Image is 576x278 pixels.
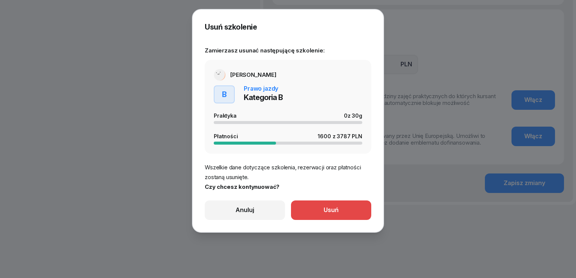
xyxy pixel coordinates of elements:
[244,91,283,103] div: Kategoria B
[219,88,230,101] div: B
[205,200,285,220] button: Anuluj
[230,72,276,78] div: [PERSON_NAME]
[244,85,278,91] div: Prawo jazdy
[318,133,362,139] div: 1600 z 3787 PLN
[214,85,235,103] button: B
[214,112,237,119] span: Praktyka
[344,112,362,119] div: 0 z 30g
[235,205,254,215] div: Anuluj
[214,133,243,139] div: Płatności
[291,200,371,220] button: Usuń
[205,182,371,192] div: Czy chcesz kontynuować?
[205,37,371,55] div: Zamierzasz usunać następującę szkolenie:
[205,163,371,182] div: Wszelkie dane dotyczące szkolenia, rezerwacji oraz płatności zostaną usunięte.
[205,22,371,32] h2: Usuń szkolenie
[324,205,339,215] div: Usuń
